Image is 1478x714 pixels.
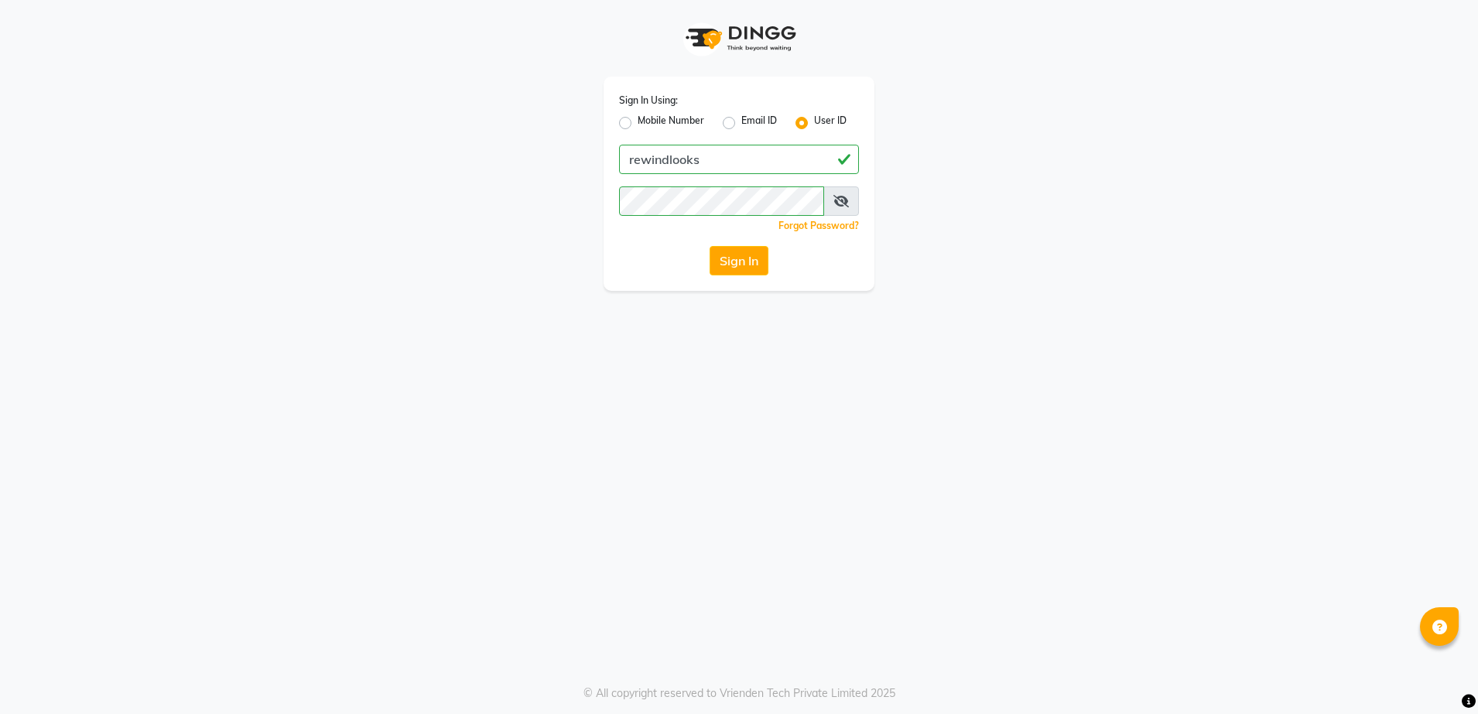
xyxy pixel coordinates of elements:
label: User ID [814,114,847,132]
img: logo1.svg [677,15,801,61]
label: Mobile Number [638,114,704,132]
input: Username [619,145,859,174]
label: Sign In Using: [619,94,678,108]
iframe: chat widget [1413,652,1463,699]
button: Sign In [710,246,768,275]
a: Forgot Password? [778,220,859,231]
label: Email ID [741,114,777,132]
input: Username [619,186,824,216]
